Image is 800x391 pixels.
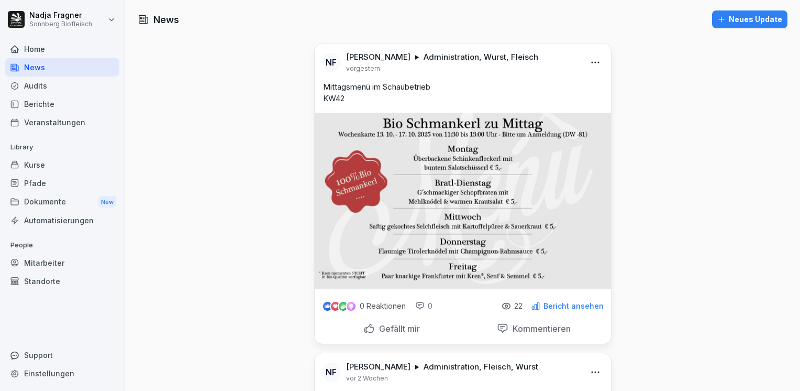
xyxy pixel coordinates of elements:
a: Pfade [5,174,119,192]
p: 22 [514,302,523,310]
img: celebrate [339,302,348,311]
p: Sonnberg Biofleisch [29,20,92,28]
div: Dokumente [5,192,119,212]
a: Mitarbeiter [5,254,119,272]
img: love [331,302,339,310]
p: People [5,237,119,254]
img: like [323,302,331,310]
img: inspiring [347,301,355,311]
a: Berichte [5,95,119,113]
div: NF [322,53,341,72]
img: ffqrpaidy7yabt74mcl3ezfw.png [315,113,611,289]
a: Veranstaltungen [5,113,119,132]
a: Audits [5,77,119,95]
p: [PERSON_NAME] [346,362,410,372]
div: NF [322,363,341,382]
h1: News [153,13,179,27]
div: Support [5,346,119,364]
p: 0 Reaktionen [360,302,406,310]
div: 0 [415,301,432,311]
div: Neues Update [717,14,782,25]
p: Administration, Fleisch, Wurst [424,362,538,372]
a: News [5,58,119,77]
a: Einstellungen [5,364,119,383]
p: [PERSON_NAME] [346,52,410,62]
p: Mittagsmenü im Schaubetrieb KW42 [323,81,603,104]
a: Automatisierungen [5,211,119,230]
a: DokumenteNew [5,192,119,212]
div: New [98,196,116,208]
p: Administration, Wurst, Fleisch [424,52,538,62]
a: Home [5,40,119,58]
p: Nadja Fragner [29,11,92,20]
a: Kurse [5,156,119,174]
p: Gefällt mir [375,323,420,334]
button: Neues Update [712,10,787,28]
p: Bericht ansehen [543,302,604,310]
p: vorgestern [346,64,380,73]
p: Library [5,139,119,156]
p: Kommentieren [508,323,571,334]
a: Standorte [5,272,119,290]
p: vor 2 Wochen [346,374,388,383]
